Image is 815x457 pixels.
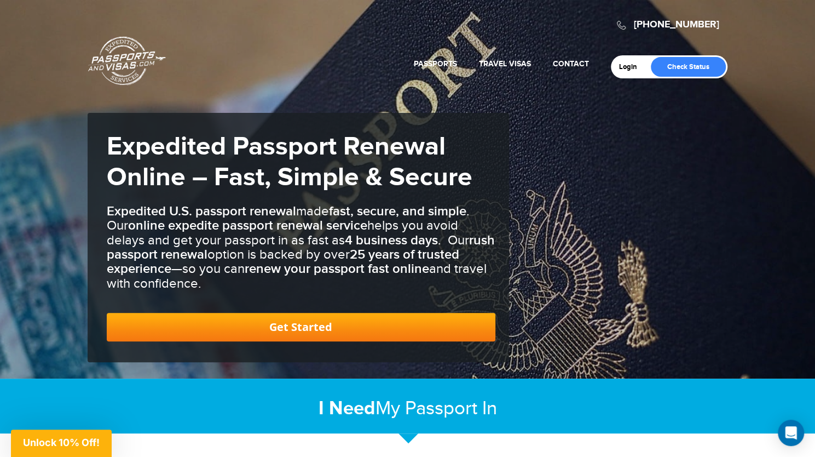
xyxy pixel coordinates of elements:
[88,397,728,420] h2: My
[619,62,645,71] a: Login
[88,36,166,85] a: Passports & [DOMAIN_NAME]
[634,19,719,31] a: [PHONE_NUMBER]
[553,59,589,68] a: Contact
[107,232,495,262] b: rush passport renewal
[405,397,497,420] span: Passport In
[107,313,495,341] a: Get Started
[11,430,112,457] div: Unlock 10% Off!
[778,420,804,446] div: Open Intercom Messenger
[128,218,367,233] b: online expedite passport renewal service
[319,397,375,420] strong: I Need
[651,57,726,77] a: Check Status
[479,59,531,68] a: Travel Visas
[414,59,457,68] a: Passports
[107,204,495,291] h3: made . Our helps you avoid delays and get your passport in as fast as . Our option is backed by o...
[345,232,438,248] b: 4 business days
[245,261,429,277] b: renew your passport fast online
[23,437,100,448] span: Unlock 10% Off!
[329,203,466,219] b: fast, secure, and simple
[107,247,459,277] b: 25 years of trusted experience
[107,203,296,219] b: Expedited U.S. passport renewal
[107,131,472,193] strong: Expedited Passport Renewal Online – Fast, Simple & Secure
